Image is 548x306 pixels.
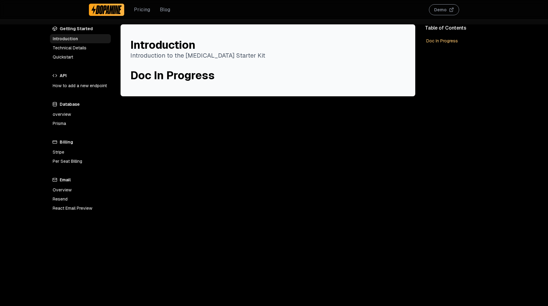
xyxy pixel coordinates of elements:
a: Doc In Progress [130,68,215,83]
p: Introduction to the [MEDICAL_DATA] Starter Kit [130,51,406,60]
a: Introduction [50,34,111,43]
h4: Getting Started [50,24,111,33]
a: Resend [50,194,111,204]
a: overview [50,110,111,119]
a: Dopamine [89,4,124,16]
a: Overview [50,185,111,194]
h4: Database [50,100,111,109]
a: React Email Preview [50,204,111,213]
h4: API [50,71,111,80]
a: Per Seat Billing [50,157,111,166]
img: Dopamine [91,5,122,15]
h1: Introduction [130,39,406,51]
a: Doc In Progress [425,37,498,45]
h4: Email [50,176,111,184]
a: Pricing [134,6,150,13]
a: Blog [160,6,170,13]
a: Prisma [50,119,111,128]
a: Quickstart [50,52,111,62]
a: Technical Details [50,43,111,52]
a: How to add a new endpoint [50,81,111,90]
button: Demo [429,4,459,15]
h4: Billing [50,138,111,146]
div: Table of Contents [425,24,498,32]
a: Stripe [50,148,111,157]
